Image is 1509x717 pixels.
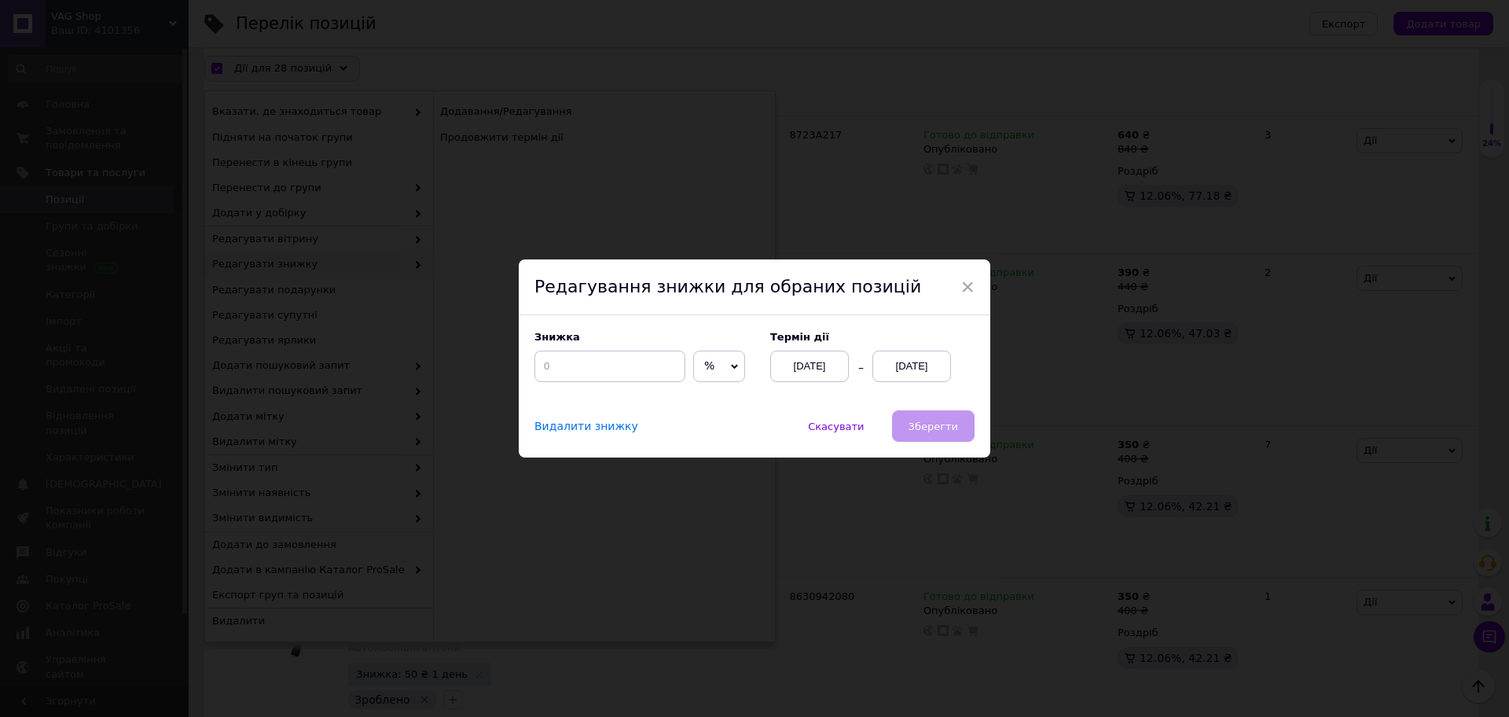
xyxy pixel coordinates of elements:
[534,331,580,343] span: Знижка
[960,274,975,300] span: ×
[704,359,714,372] span: %
[534,420,638,433] span: Видалити знижку
[808,421,864,432] span: Скасувати
[534,351,685,382] input: 0
[534,277,921,296] span: Редагування знижки для обраних позицій
[872,351,951,382] div: [DATE]
[770,331,975,343] label: Термін дії
[791,410,880,442] button: Скасувати
[770,351,849,382] div: [DATE]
